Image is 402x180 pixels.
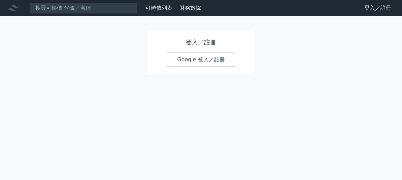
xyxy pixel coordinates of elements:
[145,5,172,11] a: 可轉債列表
[30,2,137,14] input: 搜尋可轉債 代號／名稱
[359,3,397,13] a: 登入／註冊
[179,5,201,11] a: 財務數據
[166,38,236,47] h1: 登入／註冊
[166,52,236,67] a: Google 登入／註冊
